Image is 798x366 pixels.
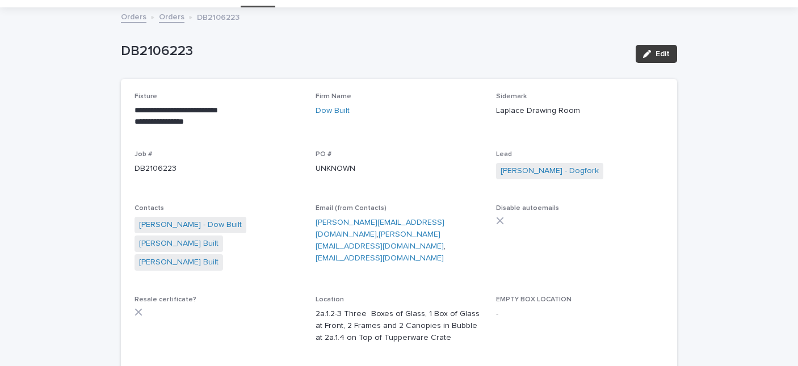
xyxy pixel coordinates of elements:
[197,10,240,23] p: DB2106223
[316,151,331,158] span: PO #
[135,205,164,212] span: Contacts
[496,296,572,303] span: EMPTY BOX LOCATION
[139,256,219,268] a: [PERSON_NAME] Built
[496,105,663,117] p: Laplace Drawing Room
[159,10,184,23] a: Orders
[316,217,483,264] p: , ,
[501,165,599,177] a: [PERSON_NAME] - Dogfork
[135,93,157,100] span: Fixture
[496,151,512,158] span: Lead
[121,43,627,60] p: DB2106223
[135,151,152,158] span: Job #
[316,163,483,175] p: UNKNOWN
[139,219,242,231] a: [PERSON_NAME] - Dow Built
[139,238,219,250] a: [PERSON_NAME] Built
[316,230,444,250] a: [PERSON_NAME][EMAIL_ADDRESS][DOMAIN_NAME]
[316,205,387,212] span: Email (from Contacts)
[121,10,146,23] a: Orders
[316,105,350,117] a: Dow Built
[496,308,663,320] p: -
[316,308,483,343] p: 2a.1.2-3 Three Boxes of Glass, 1 Box of Glass at Front, 2 Frames and 2 Canopies in Bubble at 2a.1...
[135,296,196,303] span: Resale certificate?
[496,205,559,212] span: Disable autoemails
[316,93,351,100] span: Firm Name
[316,254,444,262] a: [EMAIL_ADDRESS][DOMAIN_NAME]
[135,163,302,175] p: DB2106223
[316,218,444,238] a: [PERSON_NAME][EMAIL_ADDRESS][DOMAIN_NAME]
[656,50,670,58] span: Edit
[496,93,527,100] span: Sidemark
[636,45,677,63] button: Edit
[316,296,344,303] span: Location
